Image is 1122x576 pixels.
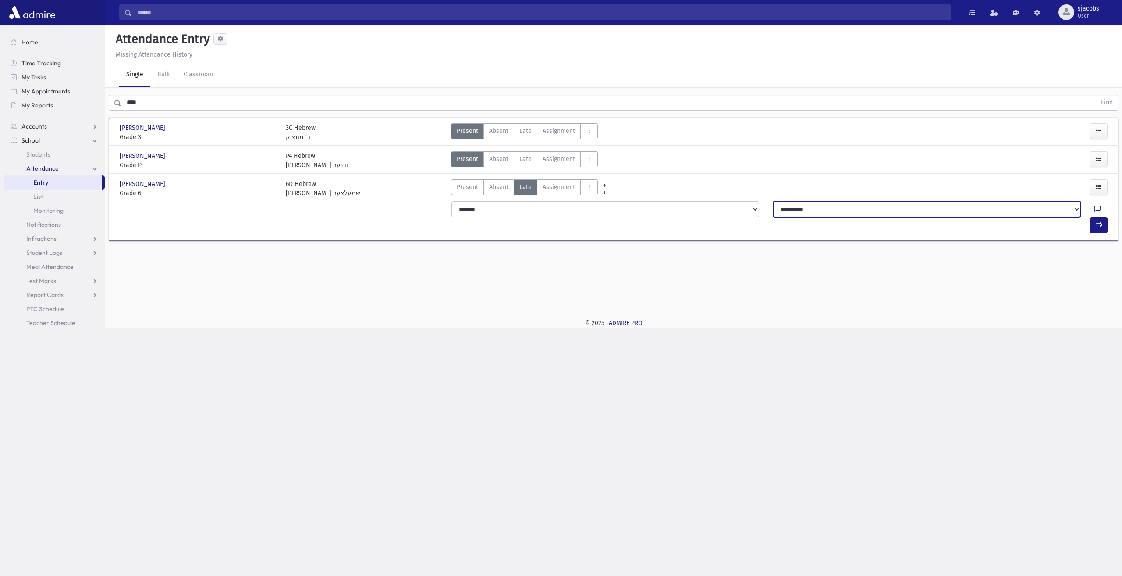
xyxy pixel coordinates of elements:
[26,305,64,313] span: PTC Schedule
[489,154,508,164] span: Absent
[120,151,167,161] span: [PERSON_NAME]
[26,249,62,257] span: Student Logs
[112,32,210,47] h5: Attendance Entry
[4,35,105,49] a: Home
[33,179,48,186] span: Entry
[519,182,532,192] span: Late
[286,151,348,170] div: P4 Hebrew [PERSON_NAME] ווינער
[489,182,508,192] span: Absent
[451,179,598,198] div: AttTypes
[4,246,105,260] a: Student Logs
[21,59,61,67] span: Time Tracking
[120,189,277,198] span: Grade 6
[4,204,105,218] a: Monitoring
[26,319,75,327] span: Teacher Schedule
[519,154,532,164] span: Late
[112,51,192,58] a: Missing Attendance History
[4,70,105,84] a: My Tasks
[457,126,478,136] span: Present
[119,63,150,87] a: Single
[21,38,38,46] span: Home
[1078,5,1099,12] span: sjacobs
[457,154,478,164] span: Present
[4,84,105,98] a: My Appointments
[286,123,316,142] div: 3C Hebrew ר' מונציק
[4,56,105,70] a: Time Tracking
[21,136,40,144] span: School
[120,161,277,170] span: Grade P
[609,319,643,327] a: ADMIRE PRO
[33,193,43,200] span: List
[26,263,74,271] span: Meal Attendance
[451,151,598,170] div: AttTypes
[451,123,598,142] div: AttTypes
[132,4,951,20] input: Search
[4,274,105,288] a: Test Marks
[1096,95,1118,110] button: Find
[489,126,508,136] span: Absent
[457,182,478,192] span: Present
[26,277,56,285] span: Test Marks
[119,318,1108,328] div: © 2025 -
[21,73,46,81] span: My Tasks
[4,175,102,190] a: Entry
[543,126,575,136] span: Assignment
[4,218,105,232] a: Notifications
[21,122,47,130] span: Accounts
[177,63,220,87] a: Classroom
[21,101,53,109] span: My Reports
[4,260,105,274] a: Meal Attendance
[26,235,57,243] span: Infractions
[26,291,64,299] span: Report Cards
[26,221,61,229] span: Notifications
[4,147,105,161] a: Students
[519,126,532,136] span: Late
[4,133,105,147] a: School
[4,316,105,330] a: Teacher Schedule
[543,182,575,192] span: Assignment
[4,302,105,316] a: PTC Schedule
[543,154,575,164] span: Assignment
[150,63,177,87] a: Bulk
[120,123,167,132] span: [PERSON_NAME]
[120,179,167,189] span: [PERSON_NAME]
[286,179,360,198] div: 6D Hebrew [PERSON_NAME] שמעלצער
[4,288,105,302] a: Report Cards
[4,161,105,175] a: Attendance
[26,150,50,158] span: Students
[33,207,64,215] span: Monitoring
[4,232,105,246] a: Infractions
[116,51,192,58] u: Missing Attendance History
[4,190,105,204] a: List
[26,165,59,172] span: Attendance
[1078,12,1099,19] span: User
[7,4,57,21] img: AdmirePro
[4,119,105,133] a: Accounts
[4,98,105,112] a: My Reports
[120,132,277,142] span: Grade 3
[21,87,70,95] span: My Appointments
